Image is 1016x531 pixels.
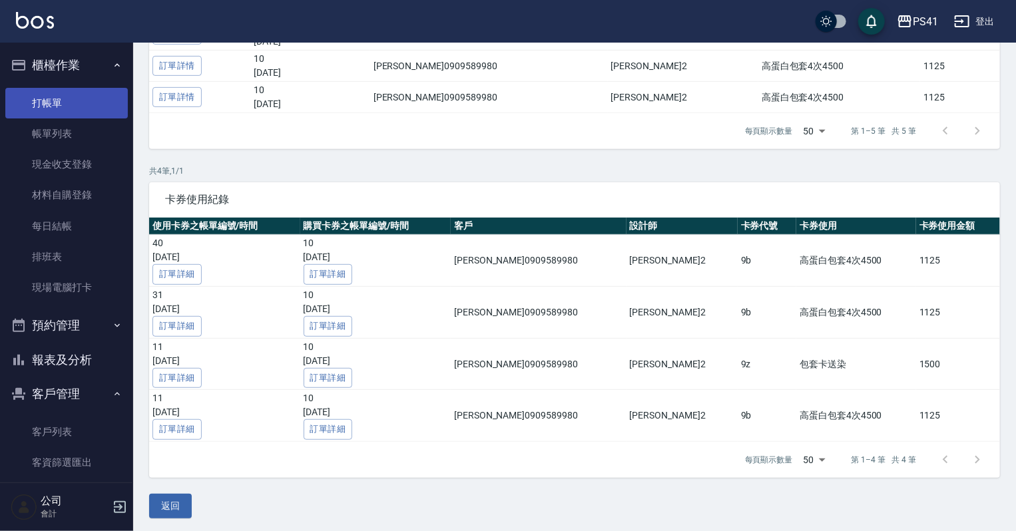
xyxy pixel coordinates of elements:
a: 客戶列表 [5,417,128,447]
td: 9b [738,286,797,338]
td: 1125 [920,82,1000,113]
td: 9b [738,235,797,287]
div: 50 [798,113,830,149]
p: 共 4 筆, 1 / 1 [149,165,1000,177]
td: 11 [149,338,300,390]
p: [DATE] [304,302,448,316]
a: 客資篩選匯出 [5,447,128,478]
button: 返回 [149,494,192,518]
a: 材料自購登錄 [5,180,128,210]
td: 10 [250,82,370,113]
button: 登出 [949,9,1000,34]
p: [DATE] [152,405,297,419]
button: 客戶管理 [5,377,128,411]
td: 高蛋白包套4次4500 [796,235,916,287]
button: 預約管理 [5,308,128,343]
p: 第 1–5 筆 共 5 筆 [852,125,916,137]
td: 31 [149,286,300,338]
p: [DATE] [152,302,297,316]
th: 購買卡券之帳單編號/時間 [300,218,451,235]
th: 卡券使用金額 [916,218,1000,235]
button: 報表及分析 [5,343,128,377]
td: 包套卡送染 [796,338,916,390]
a: 訂單詳細 [304,264,353,285]
td: [PERSON_NAME]0909589980 [370,51,608,82]
p: [DATE] [304,250,448,264]
a: 訂單詳細 [152,264,202,285]
img: Person [11,494,37,520]
img: Logo [16,12,54,29]
td: [PERSON_NAME]2 [627,235,738,287]
td: [PERSON_NAME]0909589980 [451,286,626,338]
td: [PERSON_NAME]0909589980 [451,390,626,442]
p: [DATE] [254,66,367,80]
td: [PERSON_NAME]0909589980 [451,338,626,390]
td: 1125 [916,286,1000,338]
td: [PERSON_NAME]0909589980 [370,82,608,113]
td: 10 [250,51,370,82]
a: 訂單詳細 [152,419,202,440]
td: 9b [738,390,797,442]
td: 高蛋白包套4次4500 [796,390,916,442]
th: 設計師 [627,218,738,235]
td: 1125 [916,235,1000,287]
p: 每頁顯示數量 [745,454,793,466]
a: 訂單詳細 [304,419,353,440]
td: [PERSON_NAME]2 [627,338,738,390]
p: [DATE] [254,97,367,111]
td: 10 [300,338,451,390]
button: save [858,8,885,35]
a: 卡券管理 [5,478,128,508]
button: PS41 [891,8,943,35]
td: 高蛋白包套4次4500 [758,51,920,82]
td: [PERSON_NAME]2 [627,286,738,338]
div: 50 [798,442,830,478]
td: [PERSON_NAME]0909589980 [451,235,626,287]
td: 1125 [920,51,1000,82]
td: [PERSON_NAME]2 [608,51,758,82]
a: 排班表 [5,242,128,272]
td: 10 [300,390,451,442]
p: 第 1–4 筆 共 4 筆 [852,454,916,466]
a: 訂單詳細 [152,368,202,389]
h5: 公司 [41,494,109,508]
td: 9z [738,338,797,390]
a: 打帳單 [5,88,128,118]
p: [DATE] [304,354,448,368]
td: 40 [149,235,300,287]
a: 現金收支登錄 [5,149,128,180]
a: 訂單詳情 [152,56,202,77]
th: 使用卡券之帳單編號/時間 [149,218,300,235]
div: PS41 [913,13,938,30]
a: 現場電腦打卡 [5,272,128,303]
td: 1500 [916,338,1000,390]
p: 會計 [41,508,109,520]
a: 每日結帳 [5,211,128,242]
td: 1125 [916,390,1000,442]
a: 訂單詳細 [304,316,353,337]
td: 高蛋白包套4次4500 [758,82,920,113]
td: 10 [300,235,451,287]
td: [PERSON_NAME]2 [627,390,738,442]
td: 11 [149,390,300,442]
td: 10 [300,286,451,338]
td: 高蛋白包套4次4500 [796,286,916,338]
p: 每頁顯示數量 [745,125,793,137]
a: 訂單詳細 [152,316,202,337]
p: [DATE] [152,354,297,368]
th: 卡券代號 [738,218,797,235]
a: 訂單詳細 [304,368,353,389]
a: 帳單列表 [5,118,128,149]
p: [DATE] [152,250,297,264]
th: 卡券使用 [796,218,916,235]
a: 訂單詳情 [152,87,202,108]
th: 客戶 [451,218,626,235]
button: 櫃檯作業 [5,48,128,83]
td: [PERSON_NAME]2 [608,82,758,113]
p: [DATE] [304,405,448,419]
span: 卡券使用紀錄 [165,193,984,206]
